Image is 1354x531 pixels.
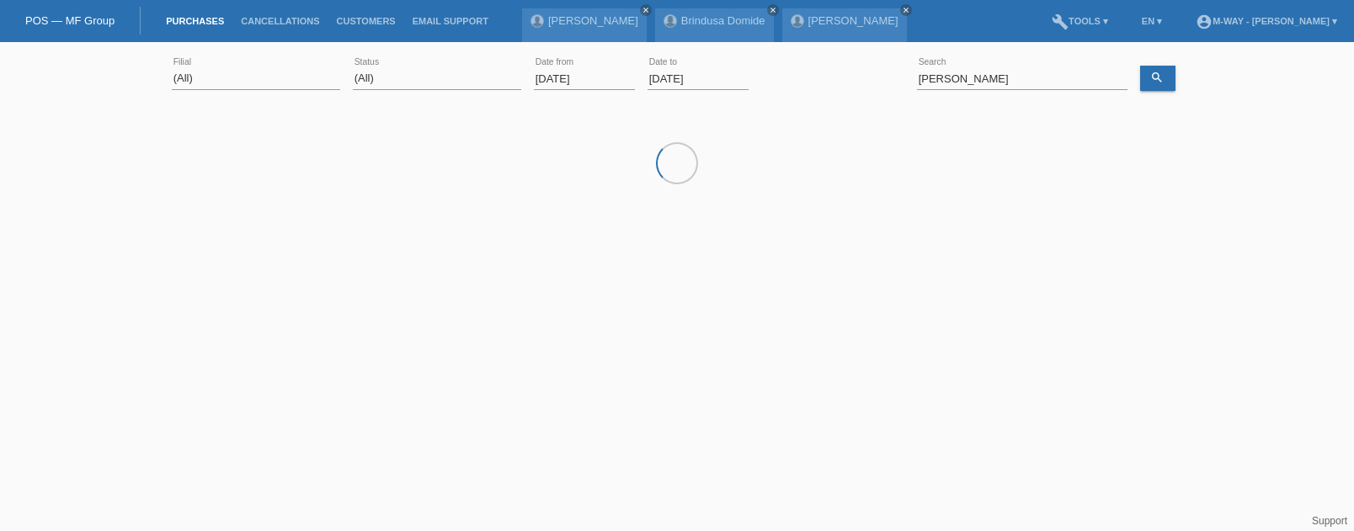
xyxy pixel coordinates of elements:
[548,14,638,27] a: [PERSON_NAME]
[232,16,328,26] a: Cancellations
[25,14,115,27] a: POS — MF Group
[1196,13,1213,30] i: account_circle
[767,4,779,16] a: close
[1150,71,1164,84] i: search
[157,16,232,26] a: Purchases
[642,6,650,14] i: close
[1140,66,1175,91] a: search
[1043,16,1117,26] a: buildTools ▾
[640,4,652,16] a: close
[808,14,898,27] a: [PERSON_NAME]
[1133,16,1170,26] a: EN ▾
[902,6,910,14] i: close
[681,14,765,27] a: Brindusa Domide
[1312,515,1347,527] a: Support
[404,16,497,26] a: Email Support
[328,16,404,26] a: Customers
[1052,13,1069,30] i: build
[1187,16,1346,26] a: account_circlem-way - [PERSON_NAME] ▾
[900,4,912,16] a: close
[769,6,777,14] i: close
